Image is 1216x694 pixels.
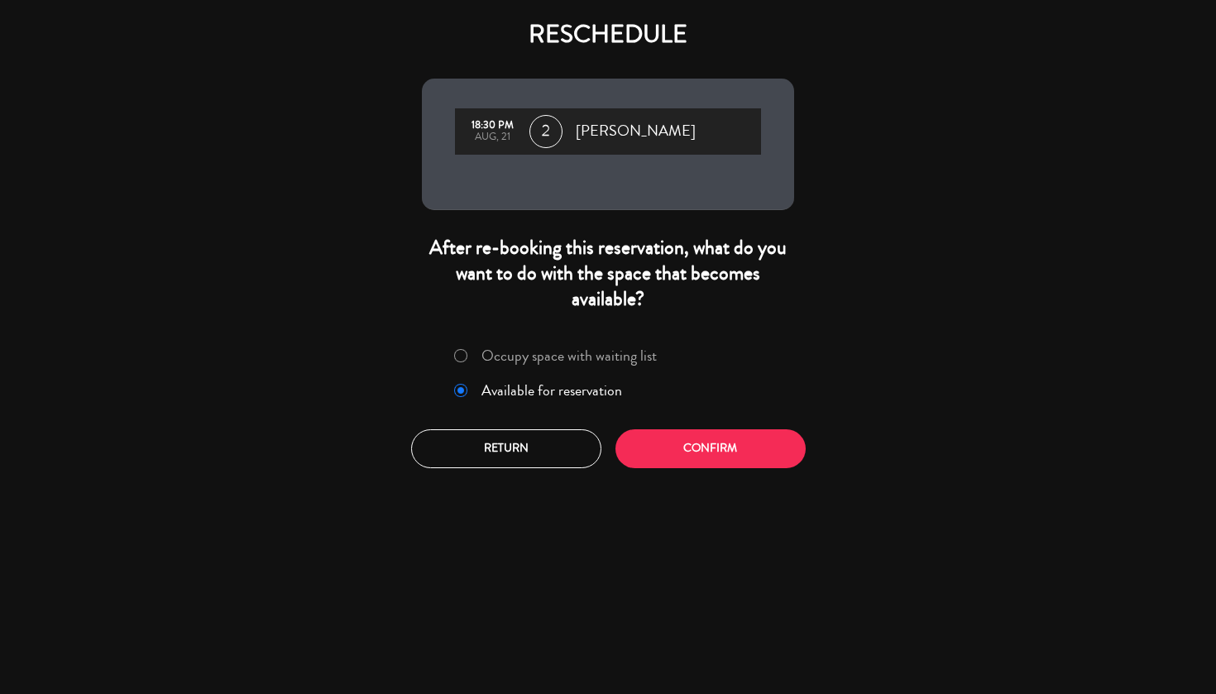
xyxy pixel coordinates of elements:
h4: RESCHEDULE [422,20,794,50]
button: Confirm [615,429,806,468]
label: Available for reservation [481,383,622,398]
div: 18:30 PM [463,120,521,132]
div: After re-booking this reservation, what do you want to do with the space that becomes available? [422,235,794,313]
div: Aug, 21 [463,132,521,143]
span: [PERSON_NAME] [576,119,696,144]
span: 2 [529,115,563,148]
button: Return [411,429,601,468]
label: Occupy space with waiting list [481,348,657,363]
